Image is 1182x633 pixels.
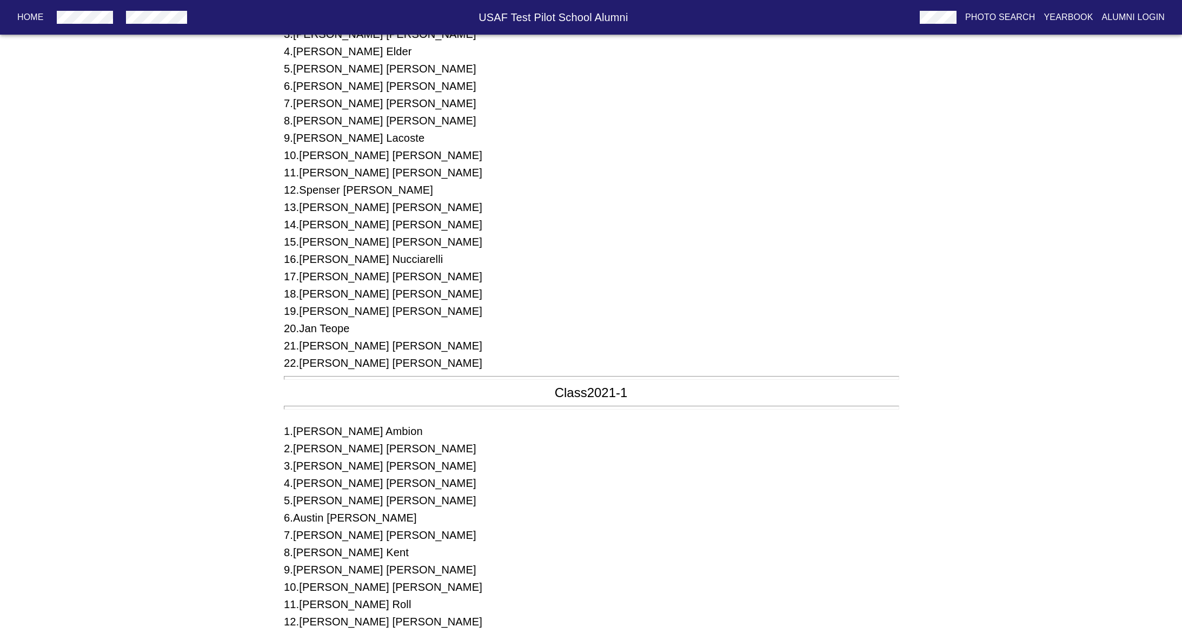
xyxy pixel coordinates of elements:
h6: 3 . [PERSON_NAME] [PERSON_NAME] [284,457,476,474]
h6: 6 . Austin [PERSON_NAME] [284,509,417,526]
h6: 9 . [PERSON_NAME] Lacoste [284,129,424,147]
h6: 20 . Jan Teope [284,320,350,337]
h6: 16 . [PERSON_NAME] Nucciarelli [284,250,443,268]
p: Photo Search [965,11,1035,24]
h6: 5 . [PERSON_NAME] [PERSON_NAME] [284,492,476,509]
h6: 1 . [PERSON_NAME] Ambion [284,423,423,440]
h6: 10 . [PERSON_NAME] [PERSON_NAME] [284,147,482,164]
h6: 7 . [PERSON_NAME] [PERSON_NAME] [284,526,476,544]
button: Home [13,8,48,27]
button: Yearbook [1039,8,1097,27]
p: Alumni Login [1102,11,1165,24]
h6: 10 . [PERSON_NAME] [PERSON_NAME] [284,578,482,596]
h6: 11 . [PERSON_NAME] Roll [284,596,411,613]
p: Home [17,11,44,24]
h6: 5 . [PERSON_NAME] [PERSON_NAME] [284,60,476,77]
h6: 18 . [PERSON_NAME] [PERSON_NAME] [284,285,482,302]
h6: 22 . [PERSON_NAME] [PERSON_NAME] [284,354,482,372]
button: Alumni Login [1098,8,1170,27]
h6: 12 . [PERSON_NAME] [PERSON_NAME] [284,613,482,630]
h6: 8 . [PERSON_NAME] [PERSON_NAME] [284,112,476,129]
h6: 11 . [PERSON_NAME] [PERSON_NAME] [284,164,482,181]
button: Photo Search [961,8,1040,27]
h6: 17 . [PERSON_NAME] [PERSON_NAME] [284,268,482,285]
h6: 15 . [PERSON_NAME] [PERSON_NAME] [284,233,482,250]
h5: Class 2021-1 [284,384,898,401]
h6: 7 . [PERSON_NAME] [PERSON_NAME] [284,95,476,112]
h6: 6 . [PERSON_NAME] [PERSON_NAME] [284,77,476,95]
h6: 9 . [PERSON_NAME] [PERSON_NAME] [284,561,476,578]
h6: 2 . [PERSON_NAME] [PERSON_NAME] [284,440,476,457]
h6: 13 . [PERSON_NAME] [PERSON_NAME] [284,199,482,216]
h6: 12 . Spenser [PERSON_NAME] [284,181,433,199]
h6: 19 . [PERSON_NAME] [PERSON_NAME] [284,302,482,320]
h6: 4 . [PERSON_NAME] [PERSON_NAME] [284,474,476,492]
h6: 4 . [PERSON_NAME] Elder [284,43,412,60]
h6: 21 . [PERSON_NAME] [PERSON_NAME] [284,337,482,354]
h6: 14 . [PERSON_NAME] [PERSON_NAME] [284,216,482,233]
p: Yearbook [1044,11,1093,24]
h6: 8 . [PERSON_NAME] Kent [284,544,409,561]
h6: USAF Test Pilot School Alumni [191,9,915,26]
